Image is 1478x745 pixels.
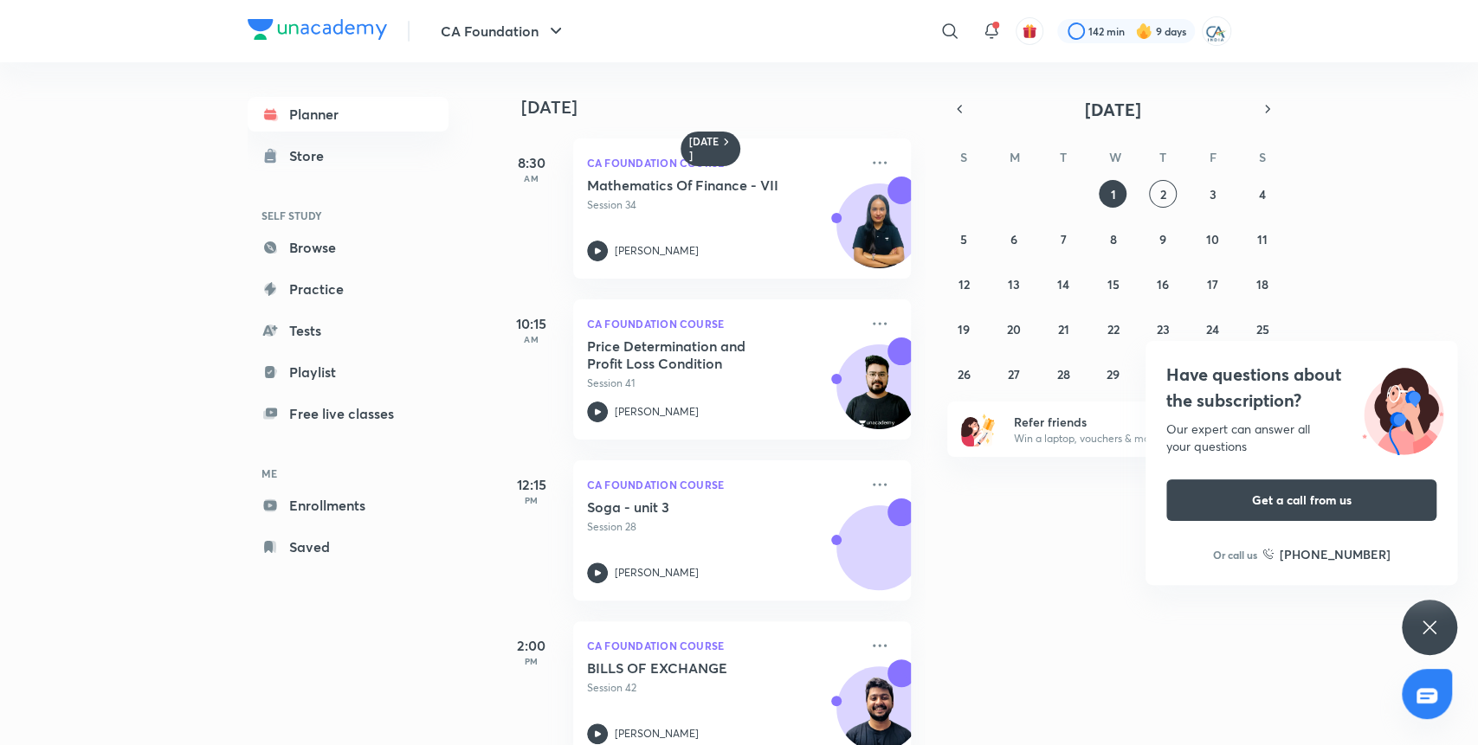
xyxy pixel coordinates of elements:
abbr: October 7, 2025 [1061,231,1067,247]
button: October 7, 2025 [1049,225,1077,253]
h6: Refer friends [1013,413,1226,431]
button: October 29, 2025 [1099,360,1126,388]
p: AM [497,173,566,183]
p: Session 42 [587,680,859,696]
p: [PERSON_NAME] [615,565,699,581]
abbr: Saturday [1259,149,1266,165]
button: October 2, 2025 [1149,180,1177,208]
img: Avatar [837,193,920,276]
button: Get a call from us [1166,479,1436,521]
button: October 17, 2025 [1198,270,1226,298]
button: October 18, 2025 [1249,270,1276,298]
button: October 20, 2025 [1000,315,1028,343]
abbr: October 18, 2025 [1256,276,1268,292]
p: Session 41 [587,376,859,391]
a: Store [248,138,449,173]
abbr: October 12, 2025 [958,276,970,292]
button: October 28, 2025 [1049,360,1077,388]
abbr: October 25, 2025 [1255,321,1268,337]
abbr: October 16, 2025 [1157,276,1169,292]
button: October 1, 2025 [1099,180,1126,208]
button: October 22, 2025 [1099,315,1126,343]
button: October 5, 2025 [950,225,978,253]
h6: ME [248,459,449,488]
abbr: Thursday [1159,149,1166,165]
a: Company Logo [248,19,387,44]
a: Playlist [248,355,449,389]
h6: SELF STUDY [248,201,449,230]
div: Store [289,145,334,166]
p: Or call us [1213,547,1257,562]
p: CA Foundation Course [587,152,859,173]
button: October 16, 2025 [1149,270,1177,298]
h5: 8:30 [497,152,566,173]
a: Planner [248,97,449,132]
h4: Have questions about the subscription? [1166,362,1436,414]
button: October 21, 2025 [1049,315,1077,343]
abbr: October 3, 2025 [1209,186,1216,202]
div: Our expert can answer all your questions [1166,421,1436,455]
abbr: October 27, 2025 [1008,366,1020,382]
h5: 10:15 [497,313,566,334]
abbr: October 23, 2025 [1156,321,1169,337]
h6: [PHONE_NUMBER] [1280,545,1391,563]
a: [PHONE_NUMBER] [1262,545,1391,563]
p: [PERSON_NAME] [615,243,699,259]
p: Session 28 [587,519,859,535]
a: Saved [248,530,449,564]
abbr: October 4, 2025 [1259,186,1266,202]
h4: [DATE] [521,97,928,118]
h5: Soga - unit 3 [587,498,803,516]
h6: [DATE] [689,135,720,163]
abbr: October 19, 2025 [958,321,970,337]
abbr: October 13, 2025 [1008,276,1020,292]
abbr: October 10, 2025 [1206,231,1219,247]
abbr: October 8, 2025 [1109,231,1116,247]
abbr: October 22, 2025 [1107,321,1119,337]
img: Avatar [837,354,920,437]
button: October 25, 2025 [1249,315,1276,343]
button: October 6, 2025 [1000,225,1028,253]
button: October 14, 2025 [1049,270,1077,298]
button: October 13, 2025 [1000,270,1028,298]
img: referral [961,412,996,446]
abbr: October 29, 2025 [1107,366,1120,382]
p: [PERSON_NAME] [615,404,699,420]
button: October 15, 2025 [1099,270,1126,298]
abbr: Sunday [960,149,967,165]
p: CA Foundation Course [587,635,859,656]
a: Browse [248,230,449,265]
abbr: Friday [1209,149,1216,165]
p: Win a laptop, vouchers & more [1013,431,1226,446]
button: October 24, 2025 [1198,315,1226,343]
a: Enrollments [248,488,449,523]
abbr: October 26, 2025 [958,366,971,382]
p: Session 34 [587,197,859,213]
button: October 3, 2025 [1198,180,1226,208]
h5: 12:15 [497,474,566,495]
a: Tests [248,313,449,348]
abbr: October 28, 2025 [1057,366,1070,382]
abbr: October 20, 2025 [1007,321,1021,337]
abbr: Monday [1010,149,1020,165]
abbr: October 15, 2025 [1107,276,1119,292]
a: Practice [248,272,449,306]
h5: Price Determination and Profit Loss Condition [587,337,803,372]
abbr: October 21, 2025 [1058,321,1069,337]
p: CA Foundation Course [587,474,859,495]
button: avatar [1016,17,1043,45]
img: Avatar [837,515,920,598]
button: October 9, 2025 [1149,225,1177,253]
abbr: October 2, 2025 [1159,186,1165,202]
p: PM [497,495,566,505]
button: October 26, 2025 [950,360,978,388]
img: streak [1135,22,1152,40]
abbr: October 1, 2025 [1110,186,1115,202]
abbr: October 6, 2025 [1010,231,1017,247]
button: October 27, 2025 [1000,360,1028,388]
button: October 10, 2025 [1198,225,1226,253]
abbr: October 17, 2025 [1207,276,1218,292]
button: October 19, 2025 [950,315,978,343]
button: October 23, 2025 [1149,315,1177,343]
abbr: October 14, 2025 [1057,276,1069,292]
